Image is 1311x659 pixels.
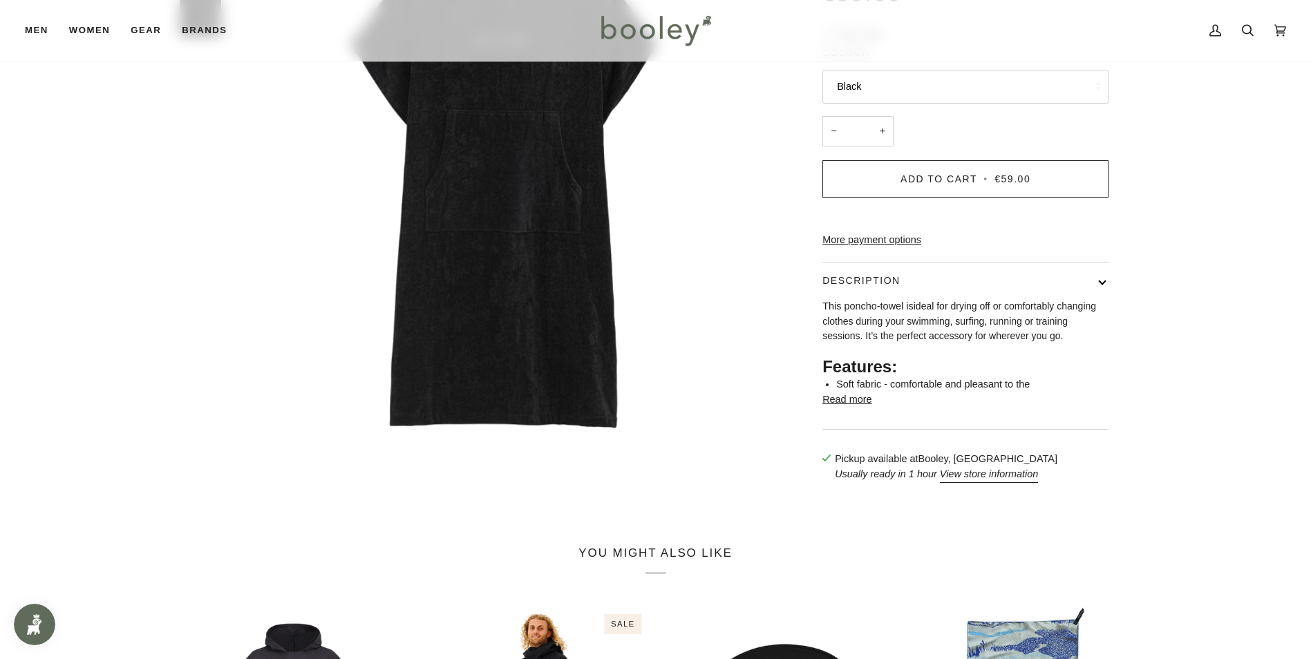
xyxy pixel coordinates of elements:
[604,614,641,634] div: Sale
[822,300,914,312] span: This poncho-towel is
[871,116,894,147] button: +
[940,467,1039,482] button: View store information
[822,300,1096,341] span: ideal for drying off or comfortably changing clothes during your swimming, surfing, running or tr...
[822,116,845,147] button: −
[822,356,1109,377] h2: Features:
[822,392,871,408] button: Read more
[69,23,110,37] span: Women
[835,452,1057,467] p: Pickup available at
[918,453,1057,464] strong: Booley, [GEOGRAPHIC_DATA]
[822,233,1109,248] a: More payment options
[822,262,1109,299] button: Description
[131,23,161,37] span: Gear
[835,467,1057,482] p: Usually ready in 1 hour
[981,173,990,184] span: •
[595,10,716,50] img: Booley
[994,173,1030,184] span: €59.00
[25,23,48,37] span: Men
[836,377,1109,392] li: Soft fabric - comfortable and pleasant to the
[822,116,894,147] input: Quantity
[822,70,1109,104] button: Black
[900,173,977,184] span: Add to Cart
[182,23,227,37] span: Brands
[180,546,1132,574] h2: You might also like
[822,160,1109,198] button: Add to Cart • €59.00
[14,604,55,645] iframe: Button to open loyalty program pop-up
